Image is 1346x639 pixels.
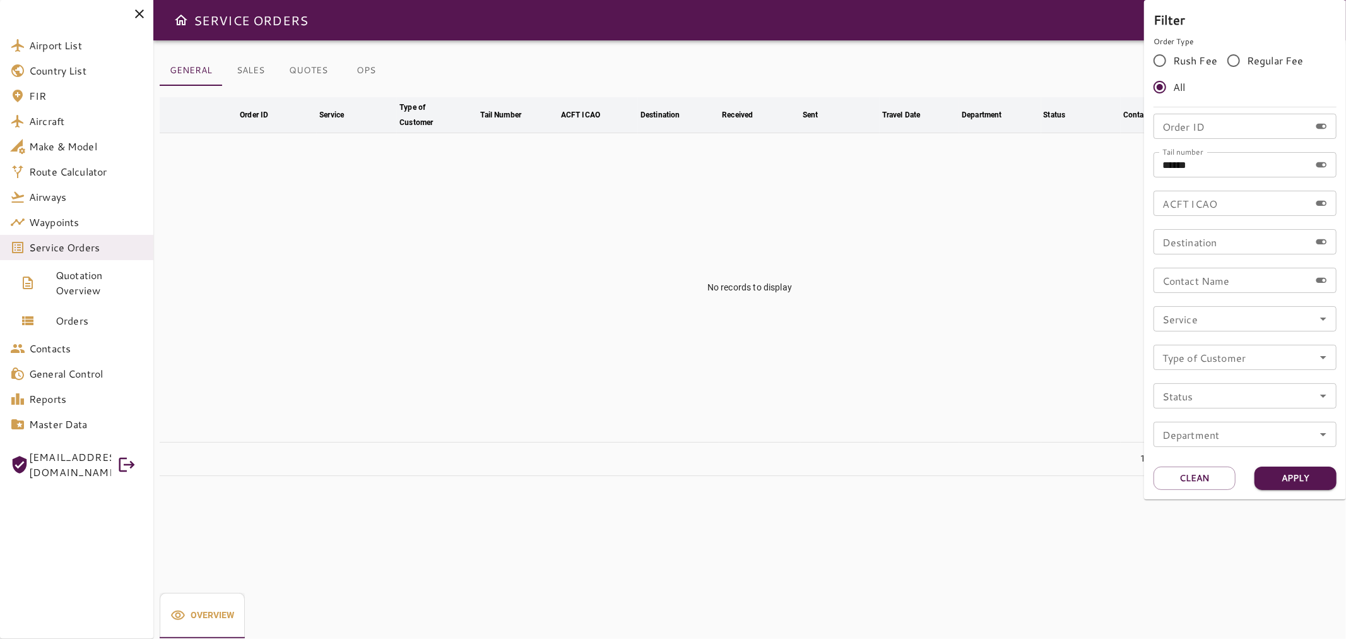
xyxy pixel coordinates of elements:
p: Order Type [1154,36,1337,47]
button: Open [1314,387,1332,405]
button: Apply [1254,467,1337,490]
h6: Filter [1154,9,1337,30]
span: Rush Fee [1173,53,1217,68]
button: Open [1314,426,1332,443]
div: rushFeeOrder [1154,47,1337,100]
button: Open [1314,349,1332,366]
span: Regular Fee [1247,53,1304,68]
label: Tail number [1162,146,1203,157]
button: Open [1314,310,1332,328]
button: Clean [1154,467,1236,490]
span: All [1173,80,1185,95]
